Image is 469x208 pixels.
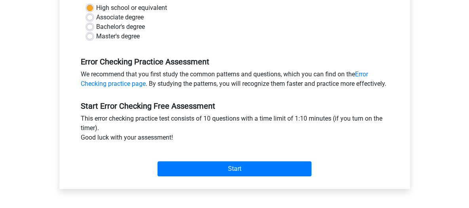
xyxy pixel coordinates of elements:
[75,114,395,146] div: This error checking practice test consists of 10 questions with a time limit of 1:10 minutes (if ...
[81,57,389,66] h5: Error Checking Practice Assessment
[96,3,167,13] label: High school or equivalent
[75,70,395,92] div: We recommend that you first study the common patterns and questions, which you can find on the . ...
[96,13,144,22] label: Associate degree
[158,161,311,176] input: Start
[81,101,389,111] h5: Start Error Checking Free Assessment
[96,32,140,41] label: Master's degree
[81,70,368,87] a: Error Checking practice page
[96,22,145,32] label: Bachelor's degree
